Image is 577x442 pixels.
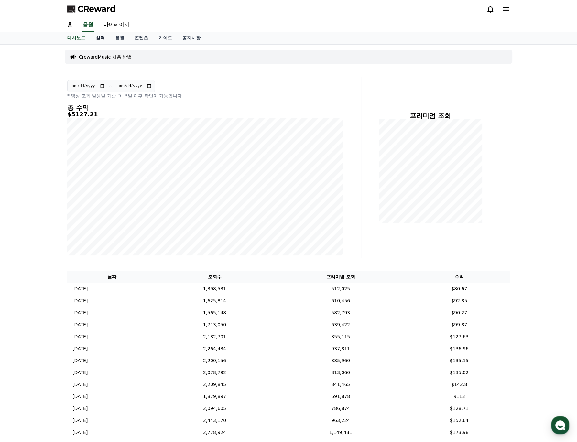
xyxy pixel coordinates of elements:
[273,415,408,426] td: 963,224
[273,319,408,331] td: 639,422
[100,215,108,220] span: 설정
[72,393,88,400] p: [DATE]
[98,18,135,32] a: 마이페이지
[157,403,273,415] td: 2,094,605
[72,369,88,376] p: [DATE]
[273,307,408,319] td: 582,793
[129,32,153,44] a: 콘텐츠
[72,405,88,412] p: [DATE]
[72,417,88,424] p: [DATE]
[2,205,43,221] a: 홈
[408,367,510,379] td: $135.02
[273,295,408,307] td: 610,456
[82,18,94,32] a: 음원
[408,283,510,295] td: $80.67
[273,271,408,283] th: 프리미엄 조회
[408,271,510,283] th: 수익
[273,283,408,295] td: 512,025
[62,18,78,32] a: 홈
[72,345,88,352] p: [DATE]
[157,343,273,355] td: 2,264,434
[273,426,408,438] td: 1,149,431
[273,403,408,415] td: 786,874
[72,381,88,388] p: [DATE]
[408,355,510,367] td: $135.15
[78,4,116,14] span: CReward
[65,32,88,44] a: 대시보드
[157,283,273,295] td: 1,398,531
[157,319,273,331] td: 1,713,050
[67,92,343,99] p: * 영상 조회 발생일 기준 D+3일 이후 확인이 가능합니다.
[79,54,132,60] a: CrewardMusic 사용 방법
[408,307,510,319] td: $90.27
[67,4,116,14] a: CReward
[408,331,510,343] td: $127.63
[83,205,124,221] a: 설정
[157,379,273,391] td: 2,209,845
[67,271,157,283] th: 날짜
[72,309,88,316] p: [DATE]
[273,391,408,403] td: 691,878
[273,367,408,379] td: 813,060
[72,429,88,436] p: [DATE]
[273,343,408,355] td: 937,811
[408,403,510,415] td: $128.71
[273,331,408,343] td: 855,115
[273,355,408,367] td: 885,960
[408,379,510,391] td: $142.8
[72,333,88,340] p: [DATE]
[72,286,88,292] p: [DATE]
[157,426,273,438] td: 2,778,924
[157,355,273,367] td: 2,200,156
[67,104,343,111] h4: 총 수익
[408,415,510,426] td: $152.64
[157,415,273,426] td: 2,443,170
[408,343,510,355] td: $136.96
[110,32,129,44] a: 음원
[408,426,510,438] td: $173.98
[408,391,510,403] td: $113
[72,357,88,364] p: [DATE]
[153,32,177,44] a: 가이드
[157,367,273,379] td: 2,078,792
[366,112,494,119] h4: 프리미엄 조회
[273,379,408,391] td: 841,465
[91,32,110,44] a: 실적
[72,297,88,304] p: [DATE]
[157,307,273,319] td: 1,565,148
[157,391,273,403] td: 1,879,897
[177,32,206,44] a: 공지사항
[157,271,273,283] th: 조회수
[408,319,510,331] td: $99.87
[72,321,88,328] p: [DATE]
[408,295,510,307] td: $92.85
[43,205,83,221] a: 대화
[59,215,67,220] span: 대화
[67,111,343,118] h5: $5127.21
[20,215,24,220] span: 홈
[157,295,273,307] td: 1,625,814
[157,331,273,343] td: 2,182,701
[109,82,113,90] p: ~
